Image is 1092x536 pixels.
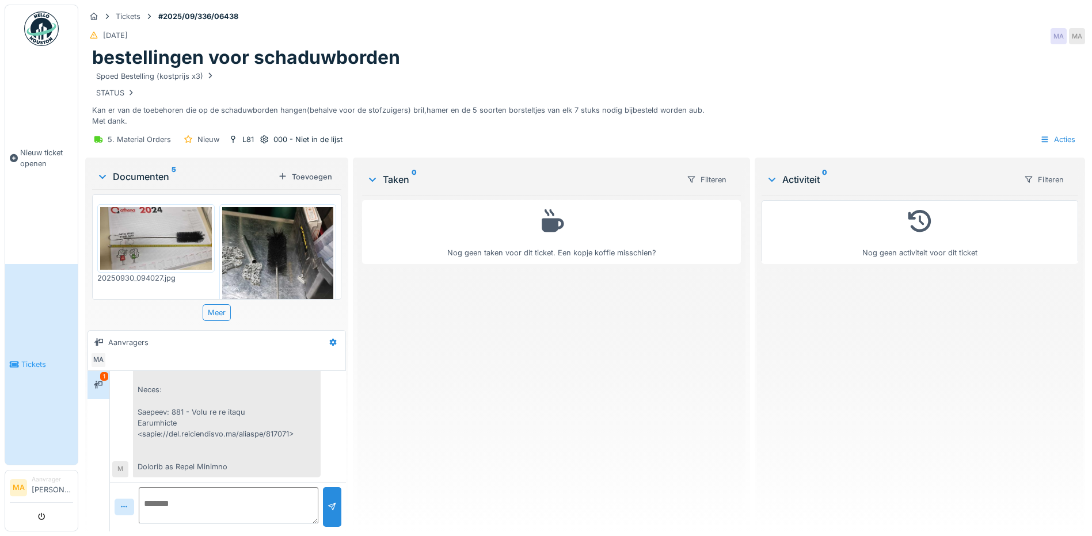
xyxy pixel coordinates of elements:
[5,264,78,465] a: Tickets
[1019,171,1069,188] div: Filteren
[90,352,106,368] div: MA
[100,207,212,270] img: q63mt5cfc17j8d932fc62um9fky7
[24,12,59,46] img: Badge_color-CXgf-gQk.svg
[203,304,231,321] div: Meer
[1035,131,1080,148] div: Acties
[21,359,73,370] span: Tickets
[1069,28,1085,44] div: MA
[222,207,334,405] img: rsx0ltf5lsi4iat7jkb7zqo25htr
[100,372,108,381] div: 1
[242,134,254,145] div: L81
[92,69,1078,127] div: Kan er van de toebehoren die op de schaduwborden hangen(behalve voor de stofzuigers) bril,hamer e...
[154,11,243,22] strong: #2025/09/336/06438
[96,71,215,82] div: Spoed Bestelling (kostprijs x3)
[273,134,343,145] div: 000 - Niet in de lijst
[5,52,78,264] a: Nieuw ticket openen
[20,147,73,169] span: Nieuw ticket openen
[97,170,273,183] div: Documenten
[10,479,27,496] li: MA
[766,173,1014,186] div: Activiteit
[32,475,73,484] div: Aanvrager
[1051,28,1067,44] div: MA
[367,173,677,186] div: Taken
[682,171,732,188] div: Filteren
[112,461,128,477] div: M
[116,11,140,22] div: Tickets
[108,134,171,145] div: 5. Material Orders
[370,205,733,259] div: Nog geen taken voor dit ticket. Een kopje koffie misschien?
[172,170,176,183] sup: 5
[96,87,136,98] div: STATUS
[32,475,73,500] li: [PERSON_NAME]
[103,30,128,41] div: [DATE]
[197,134,219,145] div: Nieuw
[92,47,400,68] h1: bestellingen voor schaduwborden
[97,273,215,284] div: 20250930_094027.jpg
[10,475,73,503] a: MA Aanvrager[PERSON_NAME]
[822,173,827,186] sup: 0
[108,337,149,348] div: Aanvragers
[273,169,337,185] div: Toevoegen
[412,173,417,186] sup: 0
[769,205,1071,259] div: Nog geen activiteit voor dit ticket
